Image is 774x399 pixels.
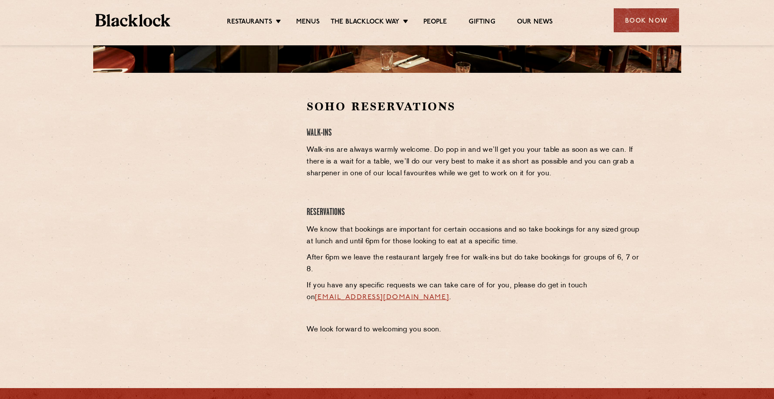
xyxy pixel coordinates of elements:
iframe: OpenTable make booking widget [165,99,262,230]
h2: Soho Reservations [307,99,641,114]
h4: Reservations [307,207,641,218]
p: After 6pm we leave the restaurant largely free for walk-ins but do take bookings for groups of 6,... [307,252,641,276]
a: The Blacklock Way [331,18,399,27]
a: Our News [517,18,553,27]
p: We look forward to welcoming you soon. [307,324,641,336]
p: We know that bookings are important for certain occasions and so take bookings for any sized grou... [307,224,641,248]
a: Menus [296,18,320,27]
p: If you have any specific requests we can take care of for you, please do get in touch on . [307,280,641,304]
a: Restaurants [227,18,272,27]
a: People [423,18,447,27]
div: Book Now [614,8,679,32]
a: [EMAIL_ADDRESS][DOMAIN_NAME] [315,294,449,301]
p: Walk-ins are always warmly welcome. Do pop in and we’ll get you your table as soon as we can. If ... [307,144,641,180]
img: BL_Textured_Logo-footer-cropped.svg [95,14,171,27]
h4: Walk-Ins [307,127,641,139]
a: Gifting [469,18,495,27]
